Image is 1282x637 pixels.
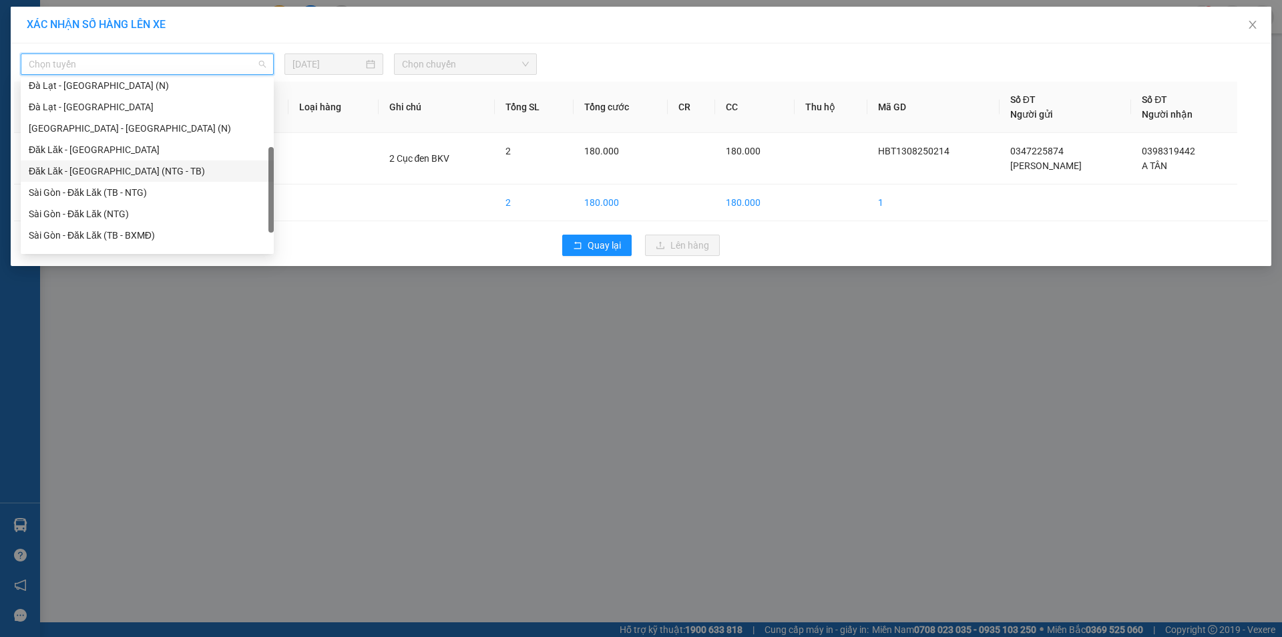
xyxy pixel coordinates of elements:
[1247,19,1258,30] span: close
[21,96,274,118] div: Đà Lạt - Sài Gòn
[29,78,266,93] div: Đà Lạt - [GEOGRAPHIC_DATA] (N)
[726,146,761,156] span: 180.000
[505,146,511,156] span: 2
[29,142,266,157] div: Đăk Lăk - [GEOGRAPHIC_DATA]
[29,207,266,221] div: Sài Gòn - Đăk Lăk (NTG)
[878,146,949,156] span: HBT1308250214
[21,160,274,182] div: Đăk Lăk - Sài Gòn (NTG - TB)
[1010,94,1036,105] span: Số ĐT
[584,146,619,156] span: 180.000
[14,133,69,184] td: 1
[27,18,166,31] span: XÁC NHẬN SỐ HÀNG LÊN XE
[29,249,266,264] div: Sài Gòn - Đăk Lăk (BXMĐ)
[29,54,266,74] span: Chọn tuyến
[1010,146,1064,156] span: 0347225874
[867,184,999,221] td: 1
[574,184,668,221] td: 180.000
[21,203,274,225] div: Sài Gòn - Đăk Lăk (NTG)
[402,54,529,74] span: Chọn chuyến
[14,82,69,133] th: STT
[573,241,582,251] span: rollback
[29,185,266,200] div: Sài Gòn - Đăk Lăk (TB - NTG)
[288,82,379,133] th: Loại hàng
[29,164,266,178] div: Đăk Lăk - [GEOGRAPHIC_DATA] (NTG - TB)
[715,82,795,133] th: CC
[21,75,274,96] div: Đà Lạt - Sài Gòn (N)
[29,121,266,136] div: [GEOGRAPHIC_DATA] - [GEOGRAPHIC_DATA] (N)
[1010,109,1053,120] span: Người gửi
[21,118,274,139] div: Sài Gòn - Đà Lạt (N)
[562,235,632,256] button: rollbackQuay lại
[495,82,574,133] th: Tổng SL
[21,225,274,246] div: Sài Gòn - Đăk Lăk (TB - BXMĐ)
[588,238,621,253] span: Quay lại
[867,82,999,133] th: Mã GD
[292,57,363,72] input: 13/08/2025
[389,153,450,164] span: 2 Cục đen BKV
[574,82,668,133] th: Tổng cước
[1010,160,1082,171] span: [PERSON_NAME]
[379,82,495,133] th: Ghi chú
[29,100,266,114] div: Đà Lạt - [GEOGRAPHIC_DATA]
[645,235,720,256] button: uploadLên hàng
[1234,7,1271,44] button: Close
[21,246,274,267] div: Sài Gòn - Đăk Lăk (BXMĐ)
[1142,160,1167,171] span: A TÂN
[1142,109,1193,120] span: Người nhận
[795,82,867,133] th: Thu hộ
[21,182,274,203] div: Sài Gòn - Đăk Lăk (TB - NTG)
[21,139,274,160] div: Đăk Lăk - Sài Gòn
[715,184,795,221] td: 180.000
[1142,94,1167,105] span: Số ĐT
[668,82,715,133] th: CR
[29,228,266,243] div: Sài Gòn - Đăk Lăk (TB - BXMĐ)
[1142,146,1195,156] span: 0398319442
[495,184,574,221] td: 2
